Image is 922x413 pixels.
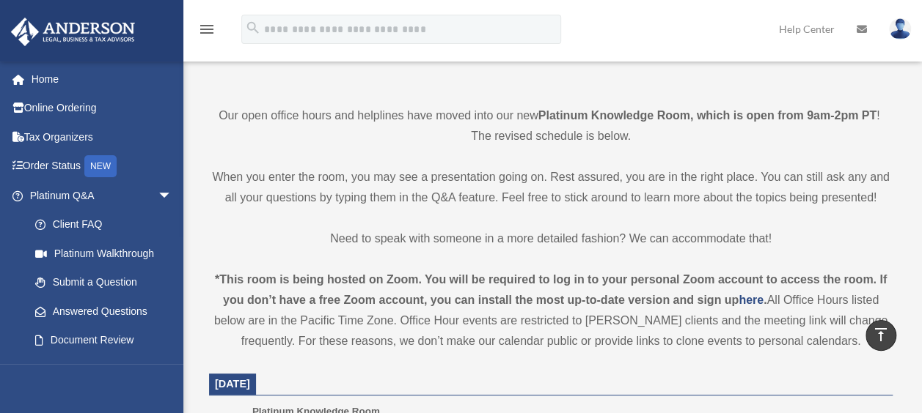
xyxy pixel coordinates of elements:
a: Answered Questions [21,297,194,326]
a: Submit a Question [21,268,194,297]
a: Home [10,64,194,94]
a: Platinum Knowledge Room [21,354,187,401]
span: [DATE] [215,378,250,390]
a: Online Ordering [10,94,194,123]
strong: . [764,294,766,306]
a: Tax Organizers [10,122,194,152]
strong: Platinum Knowledge Room, which is open from 9am-2pm PT [538,109,877,122]
span: arrow_drop_down [158,181,187,211]
p: Our open office hours and helplines have moved into our new ! The revised schedule is below. [209,105,893,146]
img: User Pic [889,18,911,40]
div: NEW [84,155,117,177]
img: Anderson Advisors Platinum Portal [7,18,139,46]
strong: *This room is being hosted on Zoom. You will be required to log in to your personal Zoom account ... [215,273,887,306]
a: menu [198,26,216,38]
i: vertical_align_top [872,326,890,343]
div: All Office Hours listed below are in the Pacific Time Zone. Office Hour events are restricted to ... [209,269,893,351]
i: search [245,20,261,36]
a: Platinum Walkthrough [21,239,194,268]
p: When you enter the room, you may see a presentation going on. Rest assured, you are in the right ... [209,167,893,208]
a: vertical_align_top [866,320,896,351]
i: menu [198,21,216,38]
a: Platinum Q&Aarrow_drop_down [10,181,194,210]
a: Document Review [21,326,194,355]
a: Order StatusNEW [10,152,194,182]
p: Need to speak with someone in a more detailed fashion? We can accommodate that! [209,228,893,249]
a: here [739,294,764,306]
a: Client FAQ [21,210,194,239]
